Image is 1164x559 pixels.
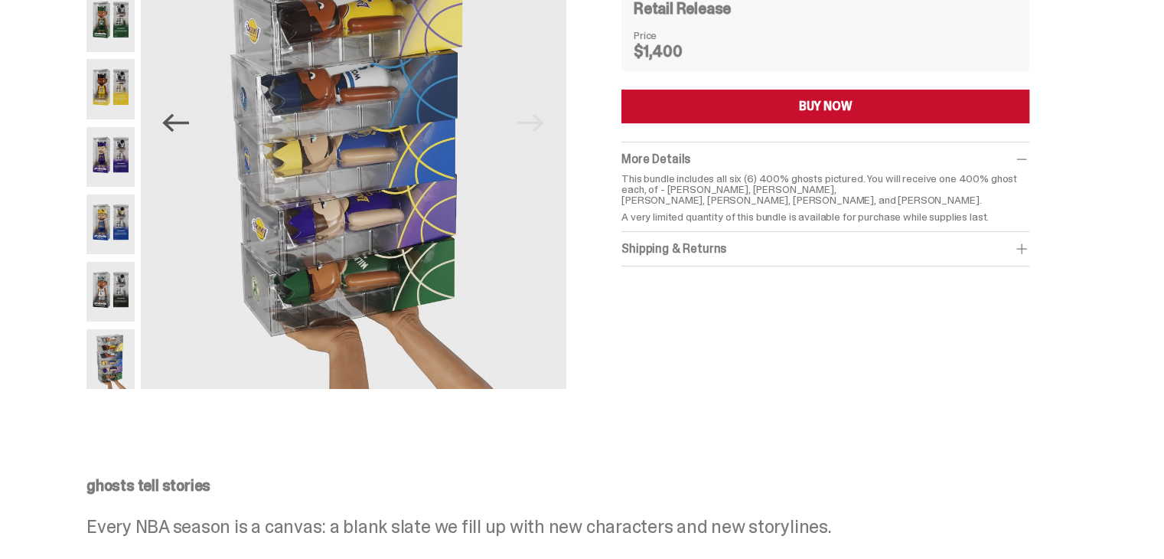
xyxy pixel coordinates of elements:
[621,241,1029,257] div: Shipping & Returns
[634,44,710,59] dd: $1,400
[86,127,135,187] img: NBA-400-HG-Luka.png
[86,262,135,322] img: NBA-400-HG-Wemby.png
[621,151,690,167] span: More Details
[86,329,135,389] img: NBA-400-HG-Scale.png
[634,30,710,41] dt: Price
[86,59,135,119] img: NBA-400-HG%20Bron.png
[634,1,731,16] h4: Retail Release
[621,90,1029,123] button: BUY NOW
[621,173,1029,205] p: This bundle includes all six (6) 400% ghosts pictured. You will receive one 400% ghost each, of -...
[621,211,1029,222] p: A very limited quantity of this bundle is available for purchase while supplies last.
[86,518,1066,536] p: Every NBA season is a canvas: a blank slate we fill up with new characters and new storylines.
[799,100,853,113] div: BUY NOW
[86,195,135,254] img: NBA-400-HG-Steph.png
[159,106,193,140] button: Previous
[86,478,1066,493] p: ghosts tell stories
